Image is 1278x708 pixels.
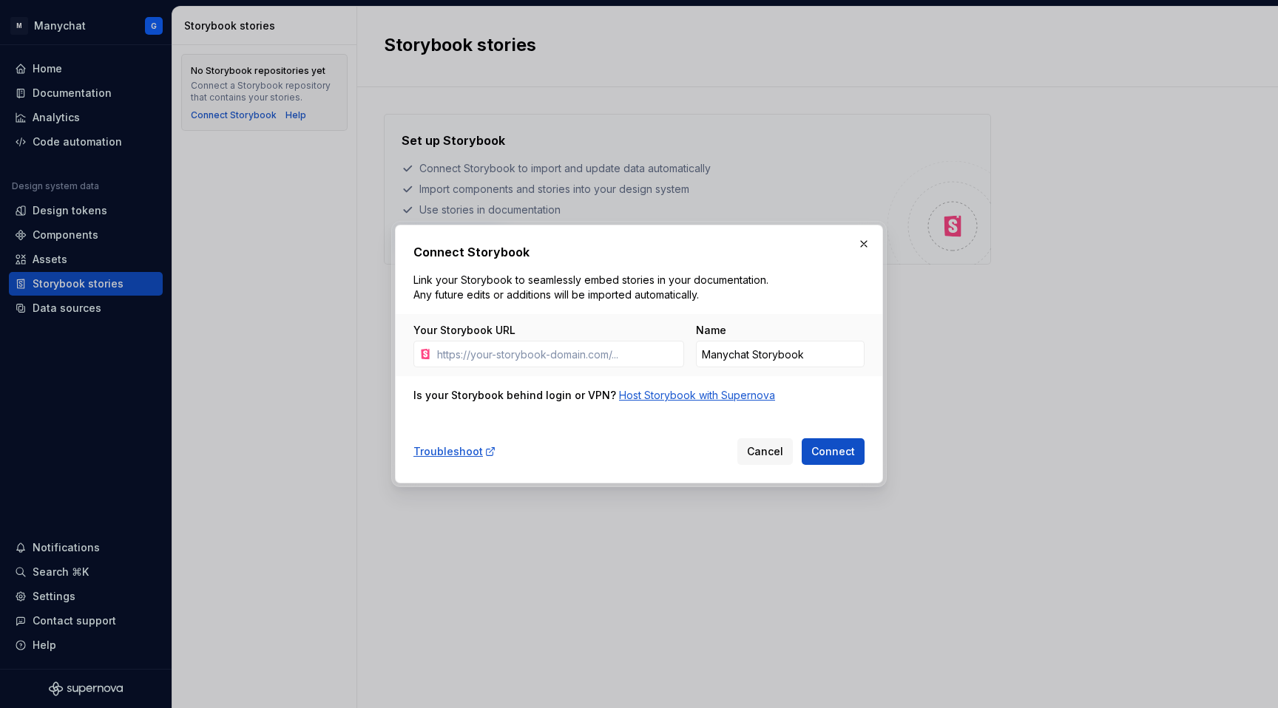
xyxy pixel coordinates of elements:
input: https://your-storybook-domain.com/... [431,341,684,367]
input: Custom Storybook Name [696,341,865,367]
span: Cancel [747,444,783,459]
label: Name [696,323,726,338]
label: Your Storybook URL [413,323,515,338]
span: Connect [811,444,855,459]
h2: Connect Storybook [413,243,865,261]
div: Is your Storybook behind login or VPN? [413,388,616,403]
p: Link your Storybook to seamlessly embed stories in your documentation. Any future edits or additi... [413,273,774,302]
a: Host Storybook with Supernova [619,388,775,403]
button: Cancel [737,438,793,465]
a: Troubleshoot [413,444,496,459]
button: Connect [802,438,865,465]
